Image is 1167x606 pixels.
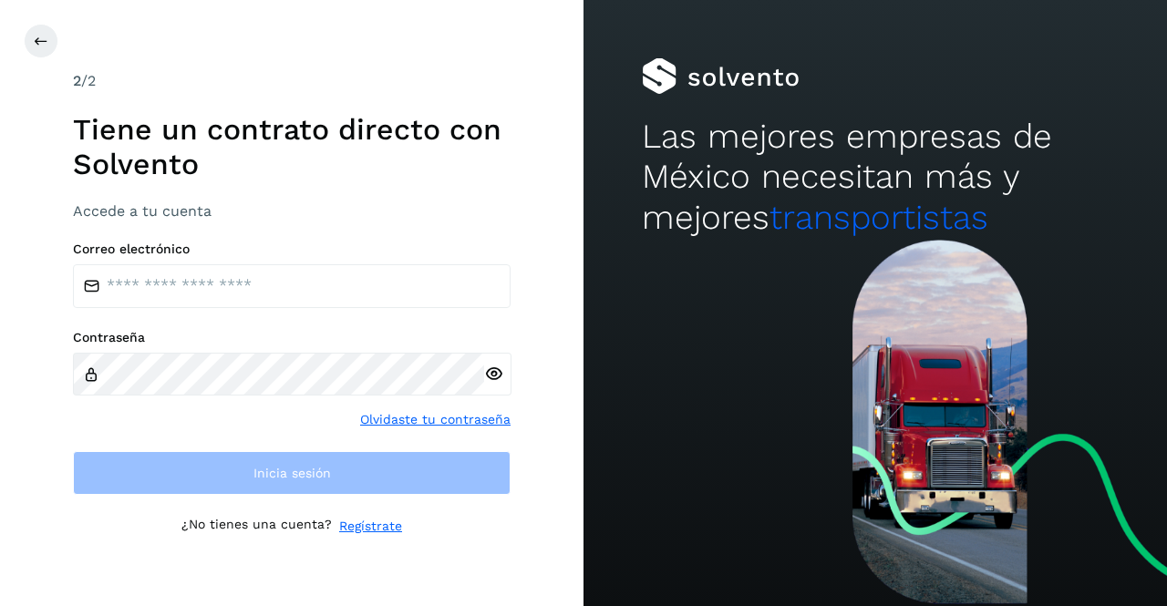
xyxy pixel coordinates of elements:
[181,517,332,536] p: ¿No tienes una cuenta?
[73,241,511,257] label: Correo electrónico
[73,72,81,89] span: 2
[339,517,402,536] a: Regístrate
[360,410,511,429] a: Olvidaste tu contraseña
[642,117,1109,238] h2: Las mejores empresas de México necesitan más y mejores
[73,70,511,92] div: /2
[769,198,988,237] span: transportistas
[73,330,511,345] label: Contraseña
[73,451,511,495] button: Inicia sesión
[253,467,331,479] span: Inicia sesión
[73,112,511,182] h1: Tiene un contrato directo con Solvento
[73,202,511,220] h3: Accede a tu cuenta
